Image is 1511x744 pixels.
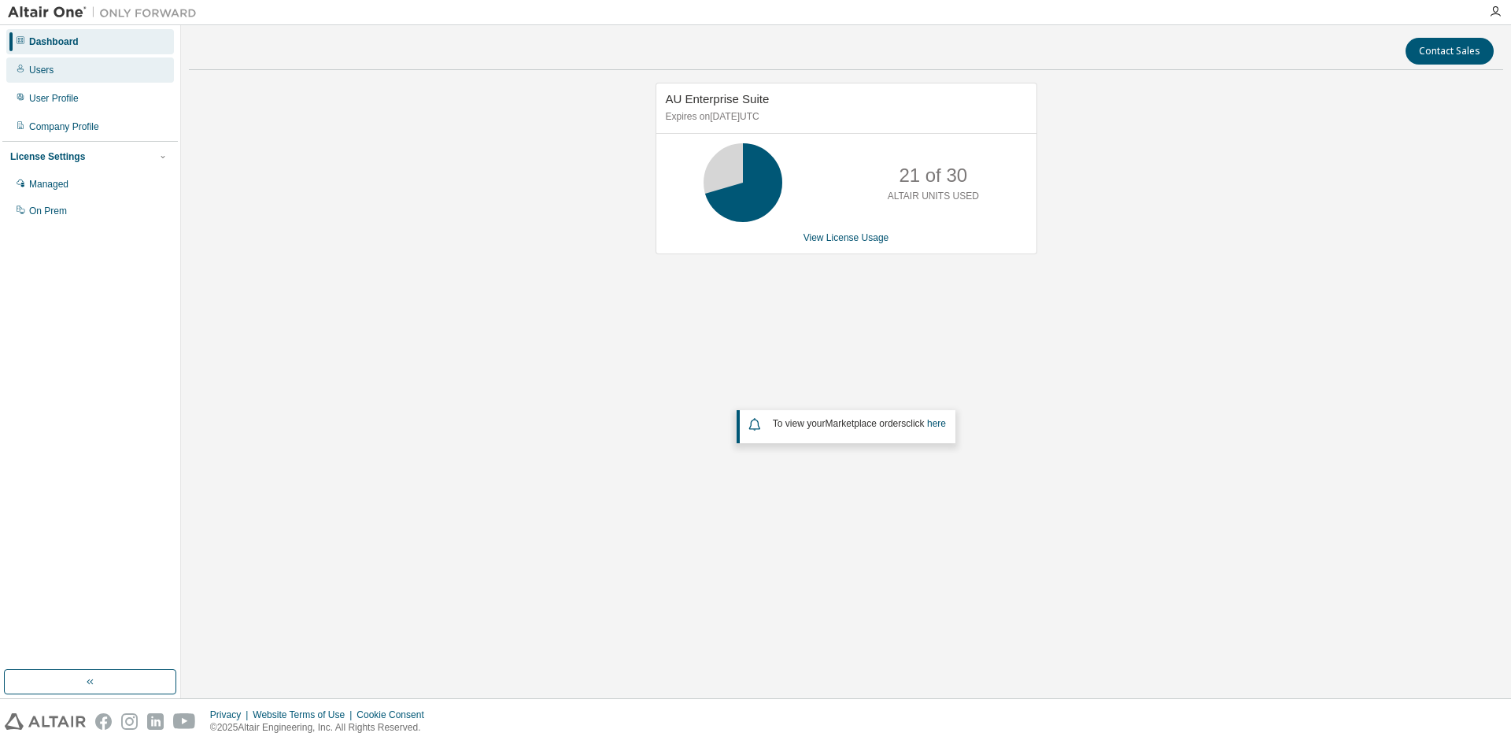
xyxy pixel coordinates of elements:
[210,721,434,735] p: © 2025 Altair Engineering, Inc. All Rights Reserved.
[773,418,946,429] span: To view your click
[804,232,889,243] a: View License Usage
[29,120,99,133] div: Company Profile
[95,713,112,730] img: facebook.svg
[899,162,967,189] p: 21 of 30
[888,190,979,203] p: ALTAIR UNITS USED
[666,110,1023,124] p: Expires on [DATE] UTC
[357,709,433,721] div: Cookie Consent
[826,418,907,429] em: Marketplace orders
[8,5,205,20] img: Altair One
[210,709,253,721] div: Privacy
[666,92,770,105] span: AU Enterprise Suite
[173,713,196,730] img: youtube.svg
[29,92,79,105] div: User Profile
[1406,38,1494,65] button: Contact Sales
[29,205,67,217] div: On Prem
[253,709,357,721] div: Website Terms of Use
[147,713,164,730] img: linkedin.svg
[29,64,54,76] div: Users
[10,150,85,163] div: License Settings
[29,35,79,48] div: Dashboard
[927,418,946,429] a: here
[121,713,138,730] img: instagram.svg
[5,713,86,730] img: altair_logo.svg
[29,178,68,191] div: Managed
